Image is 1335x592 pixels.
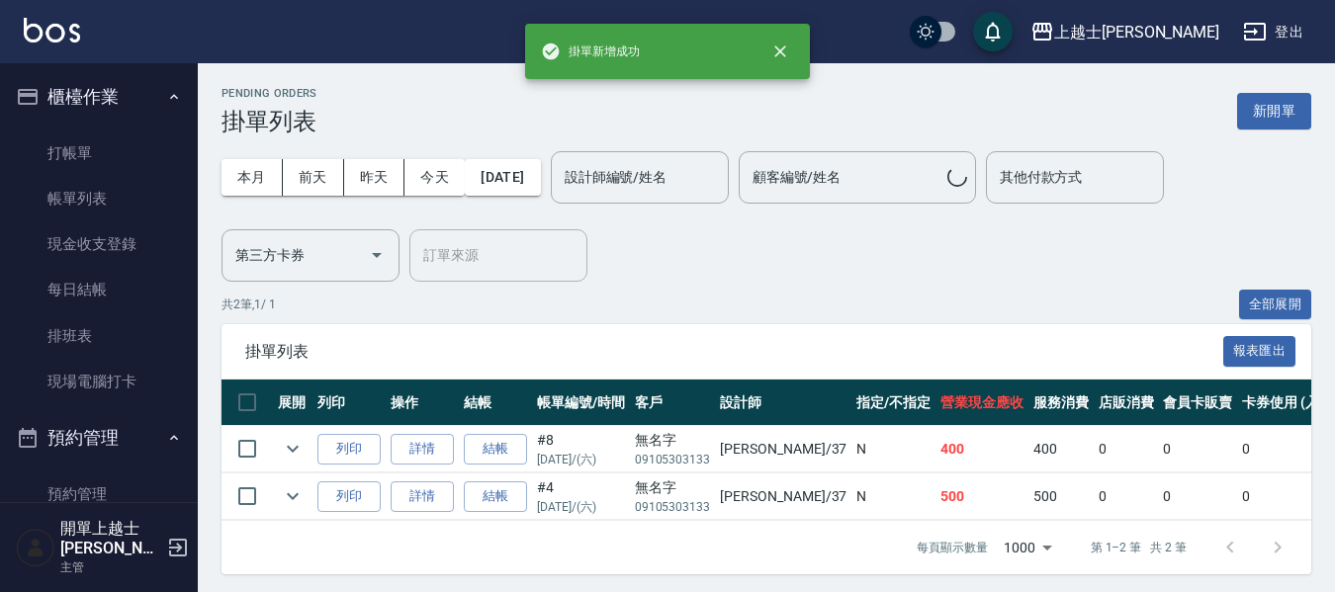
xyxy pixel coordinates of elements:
[222,87,317,100] h2: Pending Orders
[537,451,625,468] p: [DATE] / (六)
[1028,473,1094,520] td: 500
[537,498,625,516] p: [DATE] / (六)
[715,473,851,520] td: [PERSON_NAME] /37
[532,426,630,472] td: # 8
[222,159,283,196] button: 本月
[8,267,190,312] a: 每日結帳
[1237,101,1311,120] a: 新開單
[222,108,317,135] h3: 掛單列表
[1028,426,1094,472] td: 400
[715,380,851,426] th: 設計師
[361,239,393,271] button: Open
[1094,380,1159,426] th: 店販消費
[1054,20,1219,44] div: 上越士[PERSON_NAME]
[996,521,1059,574] div: 1000
[8,130,190,176] a: 打帳單
[630,426,716,472] td: 無名字
[532,380,630,426] th: 帳單編號/時間
[344,159,405,196] button: 昨天
[630,473,716,520] td: 無名字
[1158,380,1237,426] th: 會員卡販賣
[278,434,308,464] button: expand row
[8,313,190,359] a: 排班表
[8,71,190,123] button: 櫃檯作業
[60,519,161,558] h5: 開單上越士[PERSON_NAME]
[464,481,527,512] button: 結帳
[758,30,802,73] button: close
[1237,93,1311,129] button: 新開單
[8,471,190,517] a: 預約管理
[635,498,711,516] p: 09105303133
[1158,426,1237,472] td: 0
[1223,341,1296,360] a: 報表匯出
[16,528,55,567] img: Person
[935,380,1028,426] th: 營業現金應收
[404,159,465,196] button: 今天
[1235,14,1311,50] button: 登出
[635,451,711,468] p: 09105303133
[935,473,1028,520] td: 500
[1028,380,1094,426] th: 服務消費
[24,18,80,42] img: Logo
[851,473,935,520] td: N
[391,481,454,512] a: 詳情
[1239,290,1312,320] button: 全部展開
[8,359,190,404] a: 現場電腦打卡
[1223,336,1296,367] button: 報表匯出
[465,159,540,196] button: [DATE]
[273,380,312,426] th: 展開
[851,380,935,426] th: 指定/不指定
[1158,473,1237,520] td: 0
[541,42,640,61] span: 掛單新增成功
[1091,539,1187,556] p: 第 1–2 筆 共 2 筆
[278,481,308,511] button: expand row
[1094,473,1159,520] td: 0
[459,380,532,426] th: 結帳
[8,412,190,464] button: 預約管理
[312,380,386,426] th: 列印
[464,434,527,465] button: 結帳
[391,434,454,465] a: 詳情
[532,473,630,520] td: # 4
[245,342,1223,362] span: 掛單列表
[222,296,276,313] p: 共 2 筆, 1 / 1
[386,380,459,426] th: 操作
[935,426,1028,472] td: 400
[973,12,1013,51] button: save
[1094,426,1159,472] td: 0
[851,426,935,472] td: N
[917,539,988,556] p: 每頁顯示數量
[8,176,190,221] a: 帳單列表
[8,221,190,267] a: 現金收支登錄
[1023,12,1227,52] button: 上越士[PERSON_NAME]
[283,159,344,196] button: 前天
[317,434,381,465] button: 列印
[317,481,381,512] button: 列印
[715,426,851,472] td: [PERSON_NAME] /37
[630,380,716,426] th: 客戶
[60,558,161,576] p: 主管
